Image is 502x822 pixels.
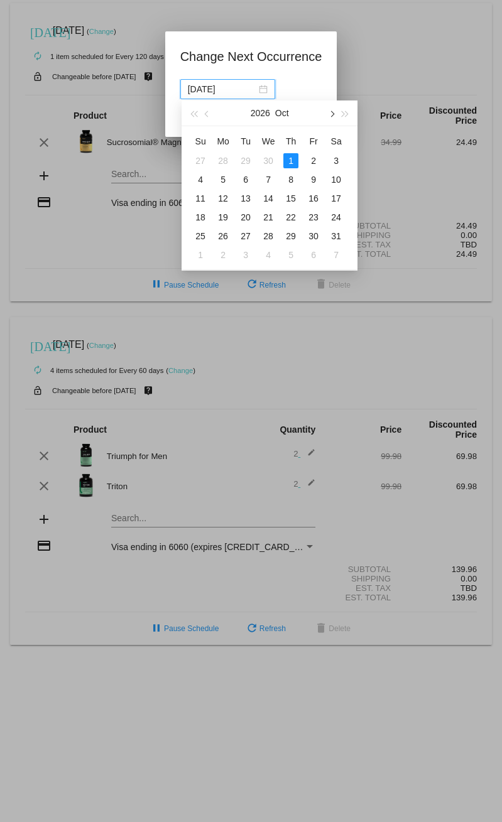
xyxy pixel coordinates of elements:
td: 11/6/2026 [302,246,325,264]
div: 8 [283,172,298,187]
td: 10/5/2026 [212,170,234,189]
div: 14 [261,191,276,206]
td: 11/3/2026 [234,246,257,264]
input: Select date [188,82,256,96]
td: 10/28/2026 [257,227,280,246]
div: 24 [329,210,344,225]
div: 29 [238,153,253,168]
div: 7 [261,172,276,187]
div: 6 [238,172,253,187]
td: 10/3/2026 [325,151,347,170]
div: 21 [261,210,276,225]
div: 17 [329,191,344,206]
div: 28 [216,153,231,168]
button: Update [180,107,236,129]
td: 10/25/2026 [189,227,212,246]
td: 10/9/2026 [302,170,325,189]
div: 15 [283,191,298,206]
div: 1 [193,247,208,262]
td: 10/2/2026 [302,151,325,170]
div: 27 [238,229,253,244]
div: 20 [238,210,253,225]
div: 13 [238,191,253,206]
td: 10/13/2026 [234,189,257,208]
div: 26 [216,229,231,244]
div: 4 [193,172,208,187]
td: 11/7/2026 [325,246,347,264]
td: 10/11/2026 [189,189,212,208]
td: 9/30/2026 [257,151,280,170]
div: 27 [193,153,208,168]
button: Next month (PageDown) [324,100,338,126]
td: 10/15/2026 [280,189,302,208]
div: 10 [329,172,344,187]
div: 22 [283,210,298,225]
div: 11 [193,191,208,206]
button: Next year (Control + right) [339,100,352,126]
div: 4 [261,247,276,262]
td: 10/1/2026 [280,151,302,170]
div: 5 [216,172,231,187]
td: 10/23/2026 [302,208,325,227]
div: 30 [261,153,276,168]
td: 10/16/2026 [302,189,325,208]
th: Tue [234,131,257,151]
div: 28 [261,229,276,244]
td: 10/30/2026 [302,227,325,246]
div: 9 [306,172,321,187]
td: 10/22/2026 [280,208,302,227]
td: 10/24/2026 [325,208,347,227]
div: 3 [238,247,253,262]
td: 10/8/2026 [280,170,302,189]
div: 6 [306,247,321,262]
td: 10/31/2026 [325,227,347,246]
button: Last year (Control + left) [187,100,200,126]
th: Wed [257,131,280,151]
div: 30 [306,229,321,244]
button: 2026 [251,100,270,126]
td: 9/28/2026 [212,151,234,170]
th: Mon [212,131,234,151]
td: 10/29/2026 [280,227,302,246]
td: 11/1/2026 [189,246,212,264]
td: 10/20/2026 [234,208,257,227]
td: 10/19/2026 [212,208,234,227]
td: 10/26/2026 [212,227,234,246]
div: 16 [306,191,321,206]
td: 9/29/2026 [234,151,257,170]
td: 10/4/2026 [189,170,212,189]
th: Sat [325,131,347,151]
td: 10/18/2026 [189,208,212,227]
div: 3 [329,153,344,168]
th: Sun [189,131,212,151]
div: 31 [329,229,344,244]
td: 10/12/2026 [212,189,234,208]
td: 10/14/2026 [257,189,280,208]
h1: Change Next Occurrence [180,46,322,67]
th: Fri [302,131,325,151]
div: 5 [283,247,298,262]
div: 18 [193,210,208,225]
td: 10/21/2026 [257,208,280,227]
div: 25 [193,229,208,244]
div: 23 [306,210,321,225]
td: 11/2/2026 [212,246,234,264]
th: Thu [280,131,302,151]
td: 10/10/2026 [325,170,347,189]
td: 10/7/2026 [257,170,280,189]
div: 29 [283,229,298,244]
div: 12 [216,191,231,206]
button: Previous month (PageUp) [201,100,215,126]
button: Oct [275,100,289,126]
td: 11/5/2026 [280,246,302,264]
td: 11/4/2026 [257,246,280,264]
div: 19 [216,210,231,225]
div: 2 [306,153,321,168]
td: 10/6/2026 [234,170,257,189]
td: 10/27/2026 [234,227,257,246]
td: 9/27/2026 [189,151,212,170]
div: 1 [283,153,298,168]
div: 2 [216,247,231,262]
div: 7 [329,247,344,262]
td: 10/17/2026 [325,189,347,208]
